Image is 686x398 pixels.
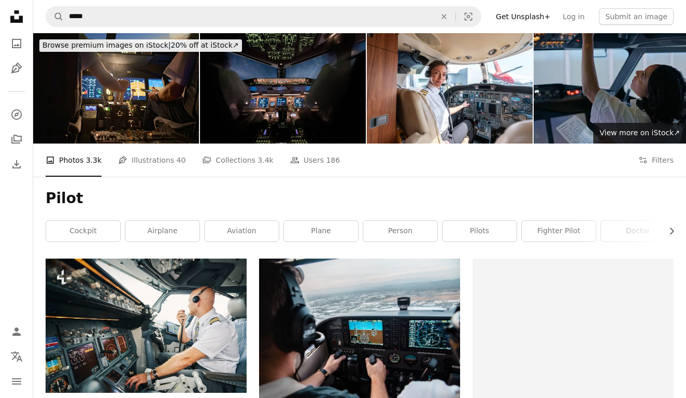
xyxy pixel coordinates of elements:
a: man flying aircraft under cloudy sky [259,331,460,340]
a: person [363,221,437,241]
button: Visual search [456,7,481,26]
a: View more on iStock↗ [593,123,686,144]
span: 186 [326,154,340,166]
img: Professional male pilot in headphones seated in his cockpit with a radio in his hand looking away [46,259,247,392]
a: Browse premium images on iStock|20% off at iStock↗ [33,33,248,58]
a: doctor [601,221,675,241]
a: Illustrations [6,58,27,79]
span: 20% off at iStock ↗ [42,41,239,49]
form: Find visuals sitewide [46,6,481,27]
button: Search Unsplash [46,7,64,26]
span: Browse premium images on iStock | [42,41,170,49]
a: Collections 3.4k [202,144,273,177]
button: Submit an image [599,8,674,25]
a: airplane [125,221,199,241]
img: Pilot in a Passenger Jet Cockpit Pushes Forward on the Throttle [33,33,199,144]
button: Clear [433,7,455,26]
img: View Of Illuminated Airplane Cockpit At Night With Pilots [200,33,366,144]
a: fighter pilot [522,221,596,241]
a: Users 186 [290,144,340,177]
a: cockpit [46,221,120,241]
a: plane [284,221,358,241]
span: View more on iStock ↗ [599,129,680,137]
a: Illustrations 40 [118,144,185,177]
a: Log in [556,8,591,25]
a: aviation [205,221,279,241]
a: Professional male pilot in headphones seated in his cockpit with a radio in his hand looking away [46,321,247,330]
img: Professional Asian Pilot Prepares for Flight in Cockpit [367,33,533,144]
button: Filters [638,144,674,177]
h1: Pilot [46,189,674,208]
a: pilots [442,221,517,241]
a: Collections [6,129,27,150]
button: scroll list to the right [662,221,674,241]
a: Get Unsplash+ [490,8,556,25]
span: 3.4k [258,154,273,166]
a: Photos [6,33,27,54]
button: Language [6,346,27,367]
button: Menu [6,371,27,392]
a: Explore [6,104,27,125]
span: 40 [177,154,186,166]
a: Log in / Sign up [6,321,27,342]
a: Download History [6,154,27,175]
